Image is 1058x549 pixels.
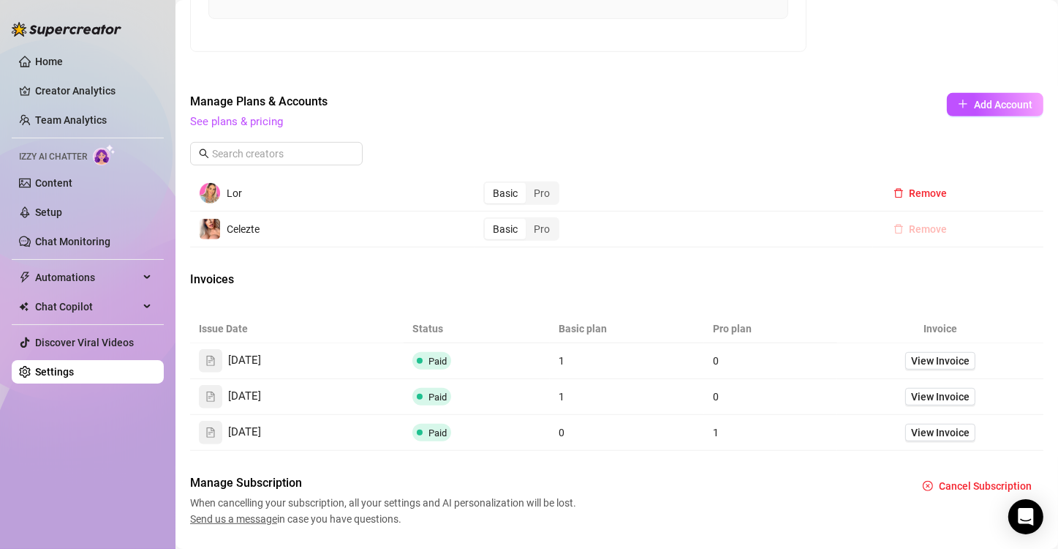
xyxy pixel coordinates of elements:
[93,144,116,165] img: AI Chatter
[882,182,959,205] button: Remove
[911,425,970,441] span: View Invoice
[910,223,948,235] span: Remove
[35,236,110,247] a: Chat Monitoring
[35,206,62,218] a: Setup
[205,427,216,438] span: file-text
[974,99,1032,111] span: Add Account
[550,315,705,343] th: Basic plan
[227,187,242,199] span: Lor
[893,224,904,234] span: delete
[205,392,216,402] span: file-text
[483,182,559,205] div: segmented control
[35,366,74,378] a: Settings
[947,93,1043,116] button: Add Account
[559,355,564,367] span: 1
[559,391,564,403] span: 1
[19,302,29,312] img: Chat Copilot
[893,188,904,198] span: delete
[35,114,107,126] a: Team Analytics
[35,295,139,318] span: Chat Copilot
[713,427,719,438] span: 1
[200,219,220,239] img: Celezte
[190,495,581,527] span: When cancelling your subscription, all your settings and AI personalization will be lost. in case...
[35,177,72,189] a: Content
[228,424,261,441] span: [DATE]
[35,337,134,348] a: Discover Viral Videos
[911,389,970,405] span: View Invoice
[212,146,342,162] input: Search creators
[559,427,564,438] span: 0
[911,353,970,369] span: View Invoice
[704,315,836,343] th: Pro plan
[12,22,121,37] img: logo-BBDzfeDw.svg
[404,315,550,343] th: Status
[428,427,447,438] span: Paid
[190,513,277,525] span: Send us a message
[205,356,216,366] span: file-text
[428,392,447,403] span: Paid
[199,149,209,159] span: search
[200,183,220,203] img: Lor
[958,99,968,109] span: plus
[190,115,283,128] a: See plans & pricing
[190,315,404,343] th: Issue Date
[228,388,261,406] span: [DATE]
[19,150,87,164] span: Izzy AI Chatter
[483,217,559,241] div: segmented control
[939,480,1032,492] span: Cancel Subscription
[35,56,63,67] a: Home
[526,183,558,203] div: Pro
[713,391,719,403] span: 0
[227,223,260,235] span: Celezte
[190,474,581,492] span: Manage Subscription
[19,272,31,283] span: thunderbolt
[1008,499,1043,534] div: Open Intercom Messenger
[923,481,933,491] span: close-circle
[713,355,719,367] span: 0
[35,266,139,289] span: Automations
[190,271,436,288] span: Invoices
[428,356,447,367] span: Paid
[905,388,975,406] a: View Invoice
[911,474,1043,498] button: Cancel Subscription
[905,352,975,370] a: View Invoice
[190,93,847,111] span: Manage Plans & Accounts
[485,219,526,239] div: Basic
[905,424,975,441] a: View Invoice
[485,183,526,203] div: Basic
[526,219,558,239] div: Pro
[882,217,959,241] button: Remove
[228,352,261,370] span: [DATE]
[35,79,152,102] a: Creator Analytics
[837,315,1043,343] th: Invoice
[910,187,948,199] span: Remove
